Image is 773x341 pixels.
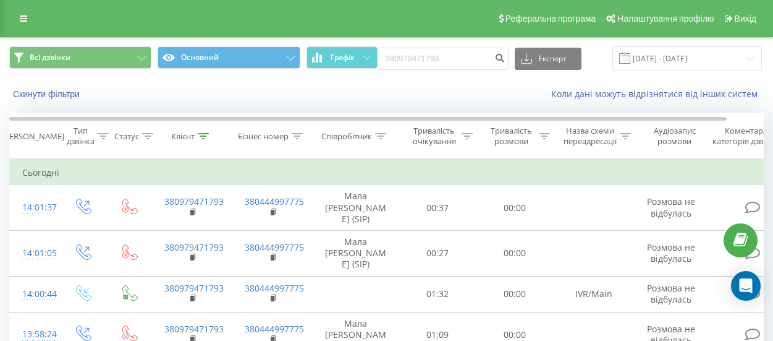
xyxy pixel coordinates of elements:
div: 14:01:37 [22,196,47,220]
span: Розмова не відбулась [647,196,695,218]
div: Статус [114,131,139,142]
div: Open Intercom Messenger [731,271,761,301]
button: Експорт [515,48,581,70]
div: [PERSON_NAME] [2,131,64,142]
div: Тип дзвінка [67,126,95,147]
div: Клієнт [171,131,195,142]
button: Скинути фільтри [9,88,86,100]
td: 00:27 [399,230,476,276]
td: 00:00 [476,230,554,276]
td: 00:00 [476,276,554,312]
div: Назва схеми переадресації [564,126,617,147]
span: Налаштування профілю [617,14,714,24]
span: Вихід [735,14,756,24]
td: Мала [PERSON_NAME] (SIP) [313,230,399,276]
a: 380444997775 [245,241,304,253]
a: 380444997775 [245,196,304,207]
button: Основний [158,46,300,69]
a: 380979471793 [164,323,224,335]
span: Розмова не відбулась [647,282,695,305]
div: Бізнес номер [238,131,289,142]
td: 01:32 [399,276,476,312]
td: 00:37 [399,185,476,231]
span: Графік [331,53,355,62]
div: Тривалість очікування [410,126,458,147]
span: Всі дзвінки [30,53,70,63]
a: 380979471793 [164,241,224,253]
button: Всі дзвінки [9,46,151,69]
td: IVR/Main [554,276,634,312]
button: Графік [306,46,378,69]
div: 14:01:05 [22,241,47,265]
span: Реферальна програма [505,14,596,24]
a: 380979471793 [164,282,224,294]
td: 00:00 [476,185,554,231]
a: 380444997775 [245,282,304,294]
div: Тривалість розмови [487,126,536,147]
span: Розмова не відбулась [647,241,695,264]
div: 14:00:44 [22,282,47,306]
a: 380444997775 [245,323,304,335]
a: 380979471793 [164,196,224,207]
td: Мала [PERSON_NAME] (SIP) [313,185,399,231]
input: Пошук за номером [378,48,509,70]
a: Коли дані можуть відрізнятися вiд інших систем [551,88,764,100]
div: Аудіозапис розмови [644,126,704,147]
div: Співробітник [321,131,372,142]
